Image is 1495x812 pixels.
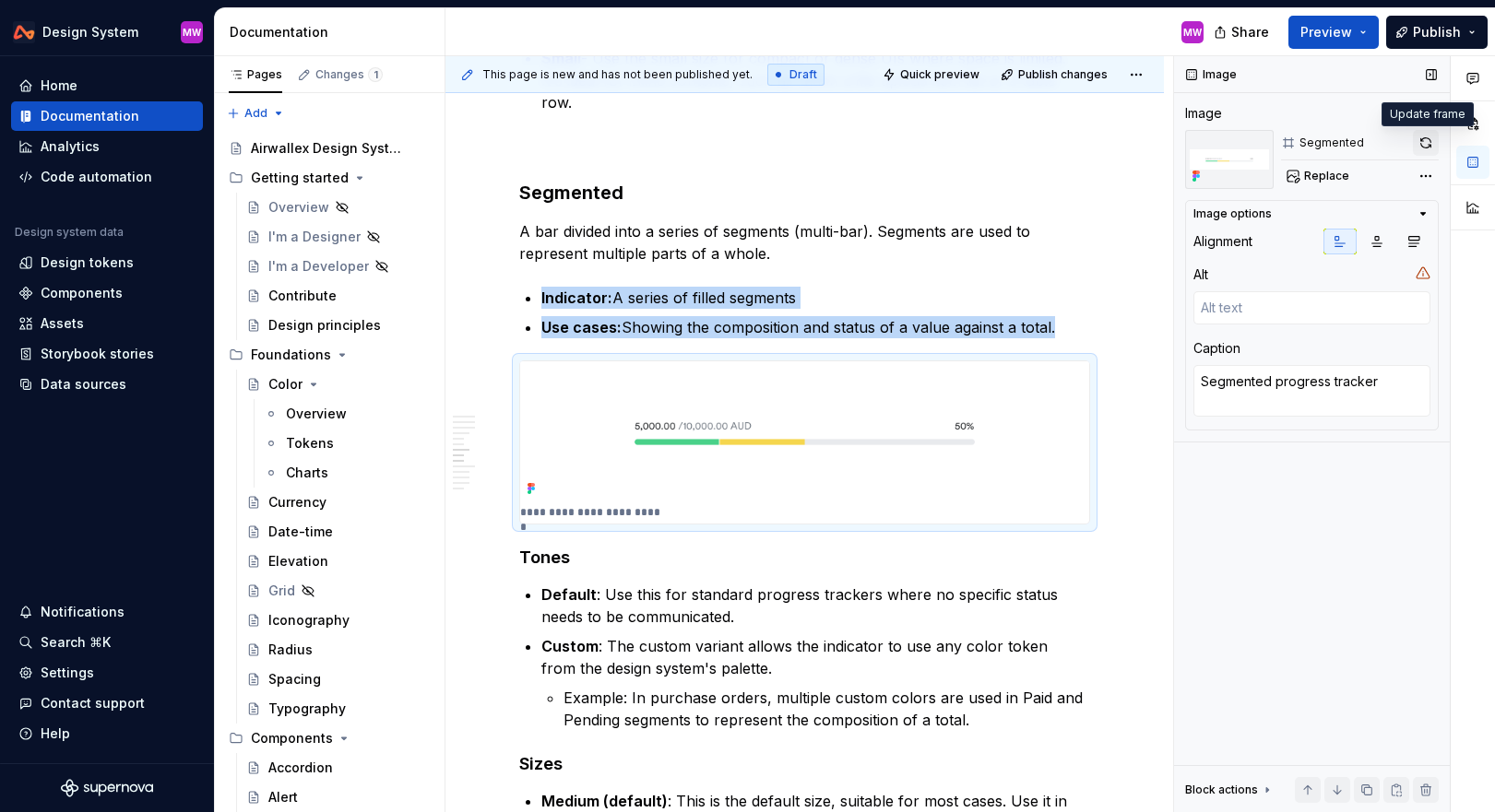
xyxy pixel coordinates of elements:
svg: Supernova Logo [61,779,153,797]
div: Overview [286,405,347,423]
div: Storybook stories [41,345,154,363]
div: Radius [268,641,313,659]
div: Contribute [268,287,337,305]
span: Replace [1304,169,1349,183]
img: 6c3d608b-26aa-4816-afcd-31d3b0c06119.png [1185,130,1274,189]
a: Documentation [11,101,203,131]
button: Contact support [11,688,203,718]
div: Currency [268,493,326,512]
button: Share [1204,16,1281,49]
button: Help [11,719,203,748]
a: Grid [239,576,437,606]
div: Getting started [251,169,349,187]
h4: Tones [519,547,1090,569]
img: 0733df7c-e17f-4421-95a9-ced236ef1ff0.png [13,21,35,43]
a: Charts [256,458,437,488]
span: This page is new and has not been published yet. [482,67,753,82]
div: Design system data [15,225,124,240]
button: Preview [1288,16,1379,49]
div: Foundations [221,340,437,370]
div: Block actions [1185,777,1275,803]
p: A bar divided into a series of segments (multi-bar). Segments are used to represent multiple part... [519,220,1090,265]
div: I'm a Designer [268,228,361,246]
div: Code automation [41,168,152,186]
button: Design SystemMW [4,12,210,52]
div: Data sources [41,375,126,394]
div: Analytics [41,137,100,156]
button: Publish changes [995,62,1116,88]
div: Caption [1193,339,1240,358]
button: Add [221,100,291,126]
p: Showing the composition and status of a value against a total. [541,316,1090,338]
button: Replace [1281,163,1358,189]
div: Documentation [41,107,139,125]
a: Storybook stories [11,339,203,369]
div: Overview [268,198,329,217]
a: Overview [239,193,437,222]
div: Image options [1193,206,1272,221]
button: Image options [1193,206,1430,221]
div: Color [268,375,303,394]
div: Getting started [221,163,437,193]
div: Pages [229,67,282,82]
p: : The custom variant allows the indicator to use any color token from the design system's palette. [541,635,1090,679]
p: : Use this for standard progress trackers where no specific status needs to be communicated. [541,583,1090,628]
div: Foundations [251,346,331,364]
a: Home [11,71,203,100]
div: Update frame [1382,102,1474,126]
a: Data sources [11,370,203,399]
button: Notifications [11,597,203,627]
span: Share [1231,23,1269,41]
div: Search ⌘K [41,633,111,652]
div: Grid [268,582,295,600]
div: I'm a Developer [268,257,369,276]
div: Alignment [1193,232,1252,251]
a: Airwallex Design System [221,134,437,163]
div: Accordion [268,759,333,777]
span: Quick preview [900,67,979,82]
div: Tokens [286,434,334,453]
div: Design System [42,23,138,41]
div: Documentation [230,23,437,41]
p: A series of filled segments [541,287,1090,309]
a: Design tokens [11,248,203,277]
span: Publish changes [1018,67,1108,82]
span: Publish [1413,23,1461,41]
div: Image [1185,104,1222,123]
a: Design principles [239,311,437,340]
p: Example: In purchase orders, multiple custom colors are used in Paid and Pending segments to repr... [564,687,1090,731]
h3: Segmented [519,180,1090,206]
button: Publish [1386,16,1488,49]
a: Tokens [256,429,437,458]
div: Iconography [268,611,350,630]
div: Notifications [41,603,125,621]
span: 1 [368,67,383,82]
span: Preview [1300,23,1352,41]
button: Search ⌘K [11,628,203,657]
a: Contribute [239,281,437,311]
span: Draft [789,67,817,82]
a: Color [239,370,437,399]
a: Code automation [11,162,203,192]
strong: Indicator: [541,288,612,307]
a: Alert [239,783,437,812]
div: Design tokens [41,253,134,272]
img: 6c3d608b-26aa-4816-afcd-31d3b0c06119.png [520,361,1089,502]
div: Typography [268,700,346,718]
a: Radius [239,635,437,665]
a: Accordion [239,753,437,783]
a: Elevation [239,547,437,576]
div: Components [221,724,437,753]
a: Assets [11,309,203,338]
div: Charts [286,464,328,482]
a: Typography [239,694,437,724]
div: Help [41,724,70,743]
strong: Medium (default) [541,792,668,810]
div: Alt [1193,265,1208,284]
strong: Default [541,585,597,604]
div: MW [183,25,201,40]
a: I'm a Developer [239,252,437,281]
a: Components [11,278,203,308]
textarea: Segmented progress tracker [1193,365,1430,417]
